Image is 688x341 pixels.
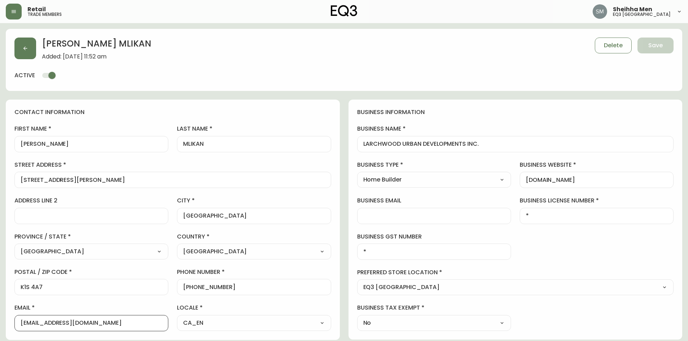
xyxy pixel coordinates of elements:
label: business tax exempt [357,304,511,312]
label: phone number [177,268,331,276]
span: Delete [604,41,623,49]
label: city [177,197,331,205]
label: business website [520,161,674,169]
label: business license number [520,197,674,205]
h5: eq3 [GEOGRAPHIC_DATA] [613,12,671,17]
span: Retail [27,6,46,12]
label: locale [177,304,331,312]
label: preferred store location [357,268,674,276]
img: cfa6f7b0e1fd34ea0d7b164297c1067f [593,4,607,19]
label: first name [14,125,168,133]
input: https://www.designshop.com [526,176,667,183]
label: business name [357,125,674,133]
h4: contact information [14,108,331,116]
h2: [PERSON_NAME] MLIKAN [42,38,151,53]
label: last name [177,125,331,133]
label: email [14,304,168,312]
label: business gst number [357,233,511,241]
label: province / state [14,233,168,241]
img: logo [331,5,358,17]
label: country [177,233,331,241]
span: Sheihha Men [613,6,652,12]
label: address line 2 [14,197,168,205]
h4: business information [357,108,674,116]
label: business email [357,197,511,205]
h5: trade members [27,12,62,17]
label: postal / zip code [14,268,168,276]
h4: active [14,71,35,79]
label: business type [357,161,511,169]
button: Delete [595,38,632,53]
span: Added: [DATE] 11:52 am [42,53,151,60]
label: street address [14,161,331,169]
